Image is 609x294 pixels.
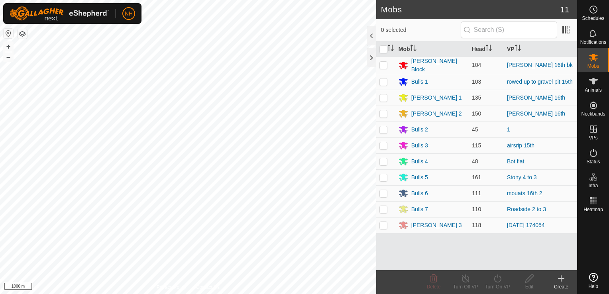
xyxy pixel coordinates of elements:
p-sorticon: Activate to sort [410,46,416,52]
span: Animals [585,88,602,92]
a: [DATE] 174054 [507,222,545,228]
span: 115 [472,142,481,149]
span: Status [586,159,600,164]
div: Turn On VP [481,283,513,290]
span: Neckbands [581,112,605,116]
h2: Mobs [381,5,560,14]
span: 11 [560,4,569,16]
a: airsrip 15th [507,142,534,149]
a: Stony 4 to 3 [507,174,537,180]
p-sorticon: Activate to sort [485,46,492,52]
span: 135 [472,94,481,101]
span: 150 [472,110,481,117]
span: Heatmap [583,207,603,212]
div: Edit [513,283,545,290]
span: 104 [472,62,481,68]
div: [PERSON_NAME] 2 [411,110,462,118]
div: Bulls 7 [411,205,428,214]
span: 118 [472,222,481,228]
a: Contact Us [196,284,220,291]
span: 110 [472,206,481,212]
div: [PERSON_NAME] 3 [411,221,462,229]
a: [PERSON_NAME] 16th [507,110,565,117]
span: 111 [472,190,481,196]
div: Create [545,283,577,290]
div: Turn Off VP [450,283,481,290]
span: Delete [427,284,441,290]
span: Help [588,284,598,289]
a: Bot flat [507,158,525,165]
a: mouats 16th 2 [507,190,542,196]
th: Mob [395,41,469,57]
div: Bulls 4 [411,157,428,166]
span: Mobs [587,64,599,69]
div: Bulls 5 [411,173,428,182]
span: 103 [472,78,481,85]
button: Map Layers [18,29,27,39]
a: [PERSON_NAME] 16th [507,94,565,101]
span: Schedules [582,16,604,21]
span: Notifications [580,40,606,45]
button: – [4,52,13,62]
p-sorticon: Activate to sort [515,46,521,52]
th: VP [504,41,577,57]
input: Search (S) [461,22,557,38]
div: Bulls 6 [411,189,428,198]
a: Help [578,270,609,292]
span: 48 [472,158,478,165]
span: 0 selected [381,26,461,34]
p-sorticon: Activate to sort [387,46,394,52]
a: 1 [507,126,510,133]
div: Bulls 2 [411,125,428,134]
img: Gallagher Logo [10,6,109,21]
button: Reset Map [4,29,13,38]
div: Bulls 3 [411,141,428,150]
a: Roadside 2 to 3 [507,206,546,212]
div: [PERSON_NAME] Block [411,57,466,74]
div: Bulls 1 [411,78,428,86]
span: 45 [472,126,478,133]
a: rowed up to gravel pit 15th [507,78,573,85]
button: + [4,42,13,51]
div: [PERSON_NAME] 1 [411,94,462,102]
th: Head [469,41,504,57]
span: VPs [589,135,597,140]
span: 161 [472,174,481,180]
a: Privacy Policy [157,284,187,291]
span: NH [125,10,133,18]
a: [PERSON_NAME] 16th bk [507,62,573,68]
span: Infra [588,183,598,188]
